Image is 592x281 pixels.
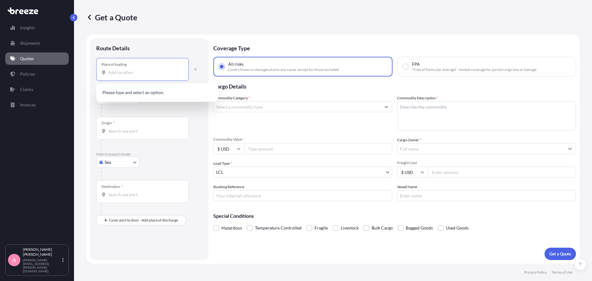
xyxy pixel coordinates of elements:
[96,44,130,52] p: Route Details
[23,247,61,257] p: [PERSON_NAME] [PERSON_NAME]
[524,270,547,275] p: Privacy Policy
[412,61,420,67] span: FPA
[372,223,393,233] span: Bulk Cargo
[397,190,576,201] input: Enter name
[216,169,223,175] span: LCL
[397,143,565,154] input: Full name
[228,67,339,72] span: Covers losses or damages due to any cause, except for those excluded
[20,56,34,62] p: Quotes
[406,223,433,233] span: Bagged Goods
[20,86,33,93] p: Claims
[381,101,392,112] button: Show suggestions
[109,217,178,223] span: Cover port to door - Add place of discharge
[214,101,381,112] input: Select a commodity type
[101,62,127,67] div: Place of loading
[213,213,576,218] p: Special Conditions
[20,40,40,46] p: Shipments
[221,223,242,233] span: Hazardous
[412,67,536,72] span: "Free of Particular Average" - limited coverage for partial cargo loss or damage
[23,258,61,273] p: [PERSON_NAME][EMAIL_ADDRESS][PERSON_NAME][DOMAIN_NAME]
[96,152,202,157] p: Main transport mode
[255,223,302,233] span: Temperature Controlled
[96,83,218,102] div: Show suggestions
[552,270,572,275] p: Terms of Use
[99,86,216,99] p: Please type and select an option.
[213,137,392,142] span: Commodity Value
[397,137,421,143] label: Cargo Owner
[428,167,576,178] input: Enter amount
[101,121,115,126] div: Origin
[213,76,576,95] p: Cargo Details
[397,184,417,190] label: Vessel Name
[213,160,232,167] span: Load Type
[108,69,181,76] input: Place of loading
[96,157,139,168] button: Select transport
[228,61,244,67] span: All risks
[12,257,16,263] span: A
[213,38,576,57] p: Coverage Type
[213,184,244,190] label: Booking Reference
[549,251,571,257] p: Get a Quote
[20,71,35,77] p: Policies
[565,143,576,154] button: Show suggestions
[213,95,250,101] label: Commodity Category
[108,128,181,134] input: Origin
[341,223,359,233] span: Livestock
[20,102,36,108] p: Invoices
[244,143,392,154] input: Type amount
[108,192,181,198] input: Destination
[86,12,137,22] p: Get a Quote
[397,160,576,165] span: Freight Cost
[101,184,123,189] div: Destination
[314,223,328,233] span: Fragile
[446,223,469,233] span: Used Goods
[20,25,35,31] p: Insights
[105,159,111,165] span: Sea
[397,95,438,101] label: Commodity Description
[213,190,392,201] input: Your internal reference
